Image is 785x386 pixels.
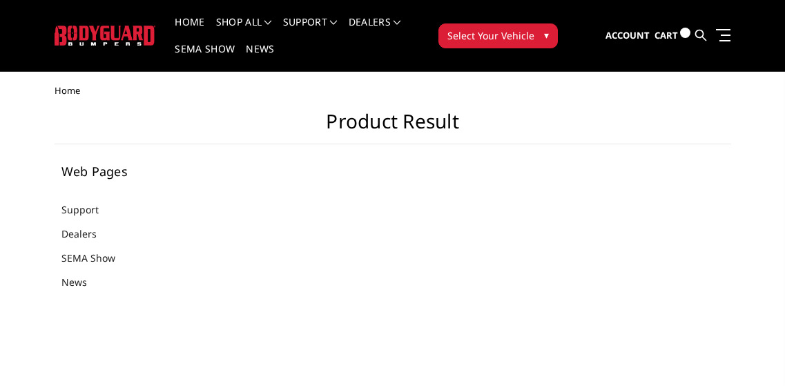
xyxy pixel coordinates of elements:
[655,29,678,41] span: Cart
[655,17,690,55] a: Cart
[61,275,104,289] a: News
[605,29,650,41] span: Account
[175,17,204,44] a: Home
[447,28,534,43] span: Select Your Vehicle
[55,110,731,144] h1: Product Result
[55,84,80,97] span: Home
[55,26,156,46] img: BODYGUARD BUMPERS
[349,17,401,44] a: Dealers
[61,251,133,265] a: SEMA Show
[61,202,116,217] a: Support
[544,28,549,42] span: ▾
[283,17,338,44] a: Support
[246,44,274,71] a: News
[216,17,272,44] a: shop all
[438,23,558,48] button: Select Your Vehicle
[61,226,114,241] a: Dealers
[61,165,217,177] h5: Web Pages
[175,44,235,71] a: SEMA Show
[605,17,650,55] a: Account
